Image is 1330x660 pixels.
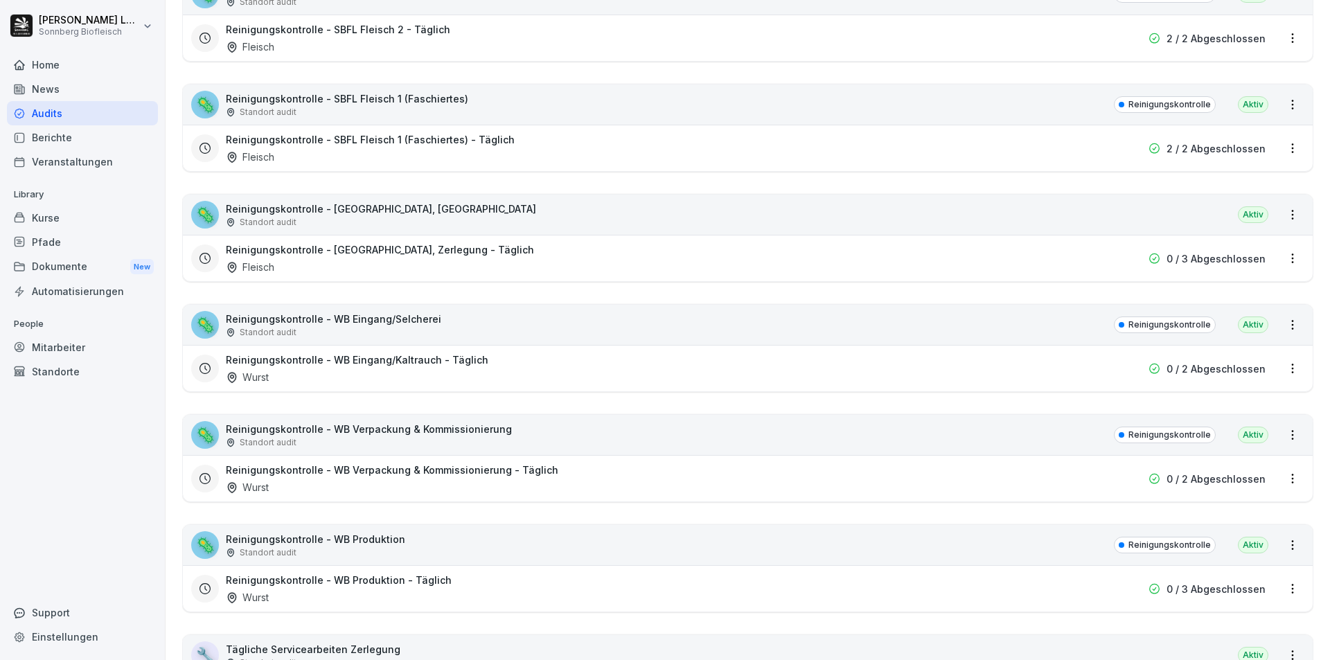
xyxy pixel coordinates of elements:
p: People [7,313,158,335]
h3: Reinigungskontrolle - [GEOGRAPHIC_DATA], Zerlegung - Täglich [226,242,534,257]
p: Reinigungskontrolle [1128,539,1211,551]
div: 🦠 [191,311,219,339]
div: 🦠 [191,421,219,449]
a: Kurse [7,206,158,230]
p: Tägliche Servicearbeiten Zerlegung [226,642,400,657]
div: Aktiv [1238,316,1268,333]
p: Reinigungskontrolle - WB Verpackung & Kommissionierung [226,422,512,436]
a: Automatisierungen [7,279,158,303]
h3: Reinigungskontrolle - WB Verpackung & Kommissionierung - Täglich [226,463,558,477]
div: New [130,259,154,275]
p: Reinigungskontrolle - WB Eingang/Selcherei [226,312,441,326]
a: Pfade [7,230,158,254]
div: Support [7,600,158,625]
a: Audits [7,101,158,125]
p: [PERSON_NAME] Lumetsberger [39,15,140,26]
a: DokumenteNew [7,254,158,280]
div: 🦠 [191,91,219,118]
div: Aktiv [1238,206,1268,223]
a: Mitarbeiter [7,335,158,359]
a: Berichte [7,125,158,150]
p: 0 / 2 Abgeschlossen [1167,362,1266,376]
div: Dokumente [7,254,158,280]
a: Einstellungen [7,625,158,649]
p: Standort audit [240,326,296,339]
div: Aktiv [1238,537,1268,553]
p: Reinigungskontrolle [1128,429,1211,441]
p: Standort audit [240,106,296,118]
p: Reinigungskontrolle - WB Produktion [226,532,405,546]
p: Sonnberg Biofleisch [39,27,140,37]
div: Aktiv [1238,96,1268,113]
p: Standort audit [240,436,296,449]
a: Veranstaltungen [7,150,158,174]
a: Home [7,53,158,77]
p: 2 / 2 Abgeschlossen [1167,141,1266,156]
p: Standort audit [240,546,296,559]
div: Fleisch [226,260,274,274]
div: Wurst [226,370,269,384]
h3: Reinigungskontrolle - WB Produktion - Täglich [226,573,452,587]
p: Reinigungskontrolle - [GEOGRAPHIC_DATA], [GEOGRAPHIC_DATA] [226,202,536,216]
div: Fleisch [226,150,274,164]
p: 2 / 2 Abgeschlossen [1167,31,1266,46]
p: 0 / 3 Abgeschlossen [1167,251,1266,266]
h3: Reinigungskontrolle - WB Eingang/Kaltrauch - Täglich [226,353,488,367]
p: Library [7,184,158,206]
p: Reinigungskontrolle [1128,98,1211,111]
div: Aktiv [1238,427,1268,443]
div: Wurst [226,480,269,494]
p: 0 / 3 Abgeschlossen [1167,582,1266,596]
h3: Reinigungskontrolle - SBFL Fleisch 2 - Täglich [226,22,450,37]
p: 0 / 2 Abgeschlossen [1167,472,1266,486]
div: Wurst [226,590,269,605]
a: News [7,77,158,101]
p: Standort audit [240,216,296,229]
p: Reinigungskontrolle [1128,319,1211,331]
a: Standorte [7,359,158,384]
div: 🦠 [191,201,219,229]
div: 🦠 [191,531,219,559]
div: Fleisch [226,39,274,54]
h3: Reinigungskontrolle - SBFL Fleisch 1 (Faschiertes) - Täglich [226,132,515,147]
p: Reinigungskontrolle - SBFL Fleisch 1 (Faschiertes) [226,91,468,106]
